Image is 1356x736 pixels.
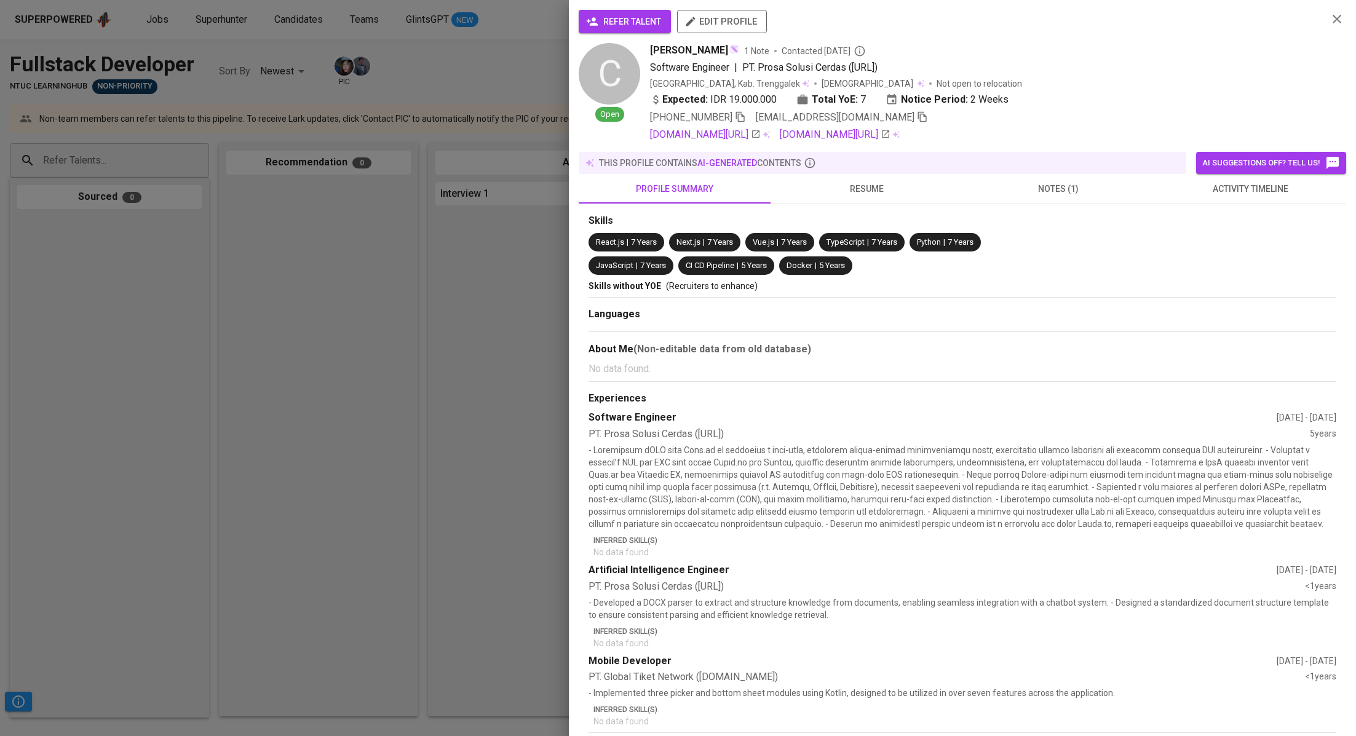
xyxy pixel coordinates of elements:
p: No data found. [589,362,1336,376]
span: Vue.js [753,237,774,247]
span: TypeScript [827,237,865,247]
div: [GEOGRAPHIC_DATA], Kab. Trenggalek [650,77,809,90]
div: <1 years [1305,580,1336,594]
img: magic_wand.svg [729,44,739,54]
div: PT. Global Tiket Network ([DOMAIN_NAME]) [589,670,1305,684]
span: Python [917,237,941,247]
button: edit profile [677,10,767,33]
div: 2 Weeks [886,92,1009,107]
span: | [703,237,705,248]
span: | [636,260,638,272]
div: About Me [589,342,1336,357]
p: No data found. [593,715,1336,727]
div: Mobile Developer [589,654,1277,668]
a: [DOMAIN_NAME][URL] [780,127,890,142]
span: | [777,237,779,248]
div: [DATE] - [DATE] [1277,564,1336,576]
span: 7 Years [707,237,733,247]
div: Experiences [589,392,1336,406]
span: 7 [860,92,866,107]
span: activity timeline [1162,181,1339,197]
span: Contacted [DATE] [782,45,866,57]
div: IDR 19.000.000 [650,92,777,107]
span: resume [778,181,955,197]
span: | [815,260,817,272]
span: Docker [787,261,812,270]
span: JavaScript [596,261,633,270]
div: Skills [589,214,1336,228]
span: 7 Years [871,237,897,247]
div: Software Engineer [589,411,1277,425]
span: profile summary [586,181,763,197]
span: 7 Years [948,237,973,247]
span: 1 Note [744,45,769,57]
p: - Implemented three picker and bottom sheet modules using Kotlin, designed to be utilized in over... [589,687,1336,699]
span: [PHONE_NUMBER] [650,111,732,123]
a: edit profile [677,16,767,26]
div: C [579,43,640,105]
span: | [734,60,737,75]
span: PT. Prosa Solusi Cerdas ([URL]) [742,61,878,73]
span: Next.js [676,237,700,247]
p: - Loremipsum dOLO sita Cons.ad el seddoeius t inci-utla, etdolorem aliqua-enimad minimveniamqu no... [589,444,1336,530]
button: AI suggestions off? Tell us! [1196,152,1346,174]
div: 5 years [1310,427,1336,441]
p: No data found. [593,637,1336,649]
span: 7 Years [640,261,666,270]
b: Total YoE: [812,92,858,107]
p: No data found. [593,546,1336,558]
div: [DATE] - [DATE] [1277,411,1336,424]
p: Inferred Skill(s) [593,535,1336,546]
p: Inferred Skill(s) [593,626,1336,637]
span: 7 Years [631,237,657,247]
a: [DOMAIN_NAME][URL] [650,127,761,142]
span: Software Engineer [650,61,729,73]
span: CI CD Pipeline [686,261,734,270]
span: Open [595,109,624,121]
span: edit profile [687,14,757,30]
span: (Recruiters to enhance) [666,281,758,291]
b: Notice Period: [901,92,968,107]
span: notes (1) [970,181,1147,197]
span: [PERSON_NAME] [650,43,728,58]
span: Skills without YOE [589,281,661,291]
span: | [867,237,869,248]
p: Inferred Skill(s) [593,704,1336,715]
div: PT. Prosa Solusi Cerdas ([URL]) [589,580,1305,594]
span: 5 Years [741,261,767,270]
button: refer talent [579,10,671,33]
span: | [627,237,628,248]
div: [DATE] - [DATE] [1277,655,1336,667]
span: AI suggestions off? Tell us! [1202,156,1340,170]
span: | [943,237,945,248]
span: 5 Years [819,261,845,270]
span: React.js [596,237,624,247]
div: Artificial Intelligence Engineer [589,563,1277,577]
b: (Non-editable data from old database) [633,343,811,355]
span: AI-generated [697,158,757,168]
span: [DEMOGRAPHIC_DATA] [822,77,915,90]
p: this profile contains contents [599,157,801,169]
p: - Developed a DOCX parser to extract and structure knowledge from documents, enabling seamless in... [589,596,1336,621]
div: <1 years [1305,670,1336,684]
span: 7 Years [781,237,807,247]
svg: By Batam recruiter [854,45,866,57]
div: PT. Prosa Solusi Cerdas ([URL]) [589,427,1310,441]
b: Expected: [662,92,708,107]
span: | [737,260,739,272]
div: Languages [589,307,1336,322]
span: [EMAIL_ADDRESS][DOMAIN_NAME] [756,111,914,123]
span: refer talent [589,14,661,30]
p: Not open to relocation [937,77,1022,90]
